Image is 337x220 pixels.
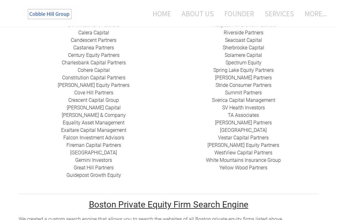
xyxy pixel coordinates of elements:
a: ​Vestar Capital Partners [218,135,269,141]
a: ​Falcon Investment Advisors [63,135,124,141]
a: ​Equality Asset Management [63,120,125,126]
a: ​TA Associates [228,112,259,118]
a: Constitution Capital Partners [62,75,125,81]
a: Solamere Capital [225,52,262,58]
a: Spectrum Equity [226,60,261,66]
a: ​Sherbrooke Capital​ [223,45,264,51]
a: [PERSON_NAME] Partners [215,75,272,81]
a: Cohere Capital [78,67,110,73]
a: ​WestView Capital Partners [214,150,272,156]
a: Founder [220,5,259,22]
a: Home [143,5,176,22]
a: [PERSON_NAME] & Company [62,112,126,118]
a: Summit Partners [225,90,262,96]
a: ​[GEOGRAPHIC_DATA] [70,150,117,156]
a: About Us [177,5,218,22]
a: Seacoast Capital [225,37,262,43]
a: Gemini Investors [75,157,112,163]
u: Boston Private Equity Firm Search Engine [89,200,248,210]
img: The Cobble Hill Group LLC [24,7,77,22]
a: Spring Lake Equity Partners [213,67,274,73]
a: Calera Capital [78,30,109,36]
a: Cove Hill Partners [74,90,113,96]
a: ​[PERSON_NAME] Equity Partners [58,82,129,88]
a: White Mountains Insurance Group [206,157,281,163]
a: Riverside Partners [224,30,263,36]
a: ​Exaltare Capital Management [61,127,126,133]
a: ​Castanea Partners [73,45,114,51]
a: Great Hill Partners​ [74,165,114,171]
a: Candescent Partners [71,37,116,43]
a: Stride Consumer Partners [216,82,271,88]
a: more... [300,5,327,22]
a: [PERSON_NAME] Equity Partners [208,142,279,148]
a: Yellow Wood Partners [219,165,267,171]
a: ​Crescent Capital Group [68,97,119,103]
a: Sverica Capital Management [212,97,275,103]
a: SV Health Investors [222,105,265,111]
a: Guidepost Growth Equity [66,172,121,178]
a: ​[GEOGRAPHIC_DATA] [220,127,267,133]
a: [PERSON_NAME] Partners [215,120,272,126]
a: Fireman Capital Partners [66,142,121,148]
a: Charlesbank Capital Partners [62,60,126,66]
a: Services [260,5,299,22]
a: ​Century Equity Partners [68,52,120,58]
a: [PERSON_NAME] Capital [67,105,121,111]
